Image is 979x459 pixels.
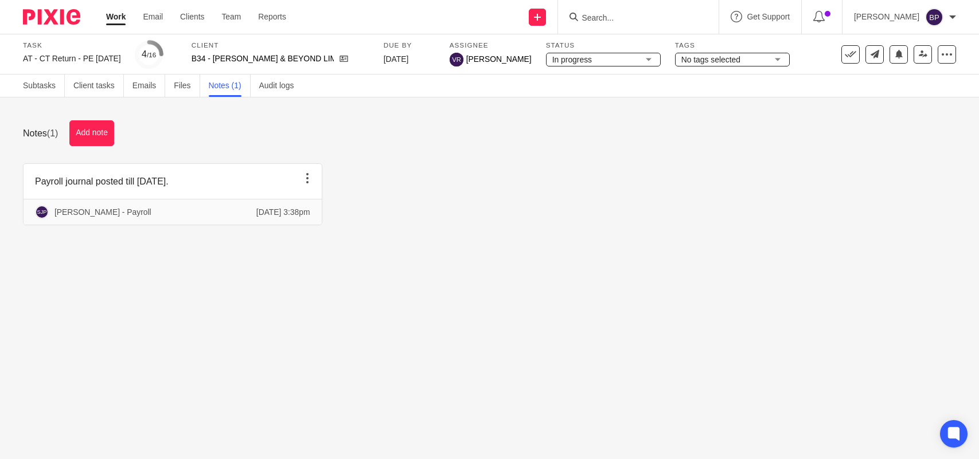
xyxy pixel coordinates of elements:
[258,11,287,22] a: Reports
[106,11,126,22] a: Work
[668,55,728,63] span: No tags selected
[23,9,80,25] img: Pixie
[143,11,162,22] a: Email
[748,13,793,21] span: Get Support
[54,206,148,218] p: [PERSON_NAME] - Payroll
[138,48,153,61] div: 4
[856,11,919,22] p: [PERSON_NAME]
[23,41,117,50] label: Task
[71,120,116,146] button: Add note
[35,205,49,219] img: svg%3E
[372,41,424,50] label: Due by
[259,74,303,97] a: Audit logs
[222,11,241,22] a: Team
[74,74,125,97] a: Client tasks
[23,53,117,64] div: AT - CT Return - PE [DATE]
[23,74,65,97] a: Subtasks
[532,41,647,50] label: Status
[174,74,200,97] a: Files
[188,53,324,64] p: B34 - [PERSON_NAME] & BEYOND LIMITED
[23,53,117,64] div: AT - CT Return - PE 31-08-2025
[23,127,59,139] h1: Notes
[539,55,579,63] span: In progress
[661,41,776,50] label: Tags
[258,206,310,218] p: [DATE] 3:38pm
[209,74,251,97] a: Notes (1)
[455,53,518,65] span: [PERSON_NAME]
[143,52,153,58] small: /16
[438,41,518,50] label: Assignee
[48,128,59,138] span: (1)
[438,53,452,66] img: svg%3E
[180,11,205,22] a: Clients
[134,74,166,97] a: Emails
[188,41,358,50] label: Client
[372,54,396,62] span: [DATE]
[925,8,943,26] img: svg%3E
[583,14,686,24] input: Search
